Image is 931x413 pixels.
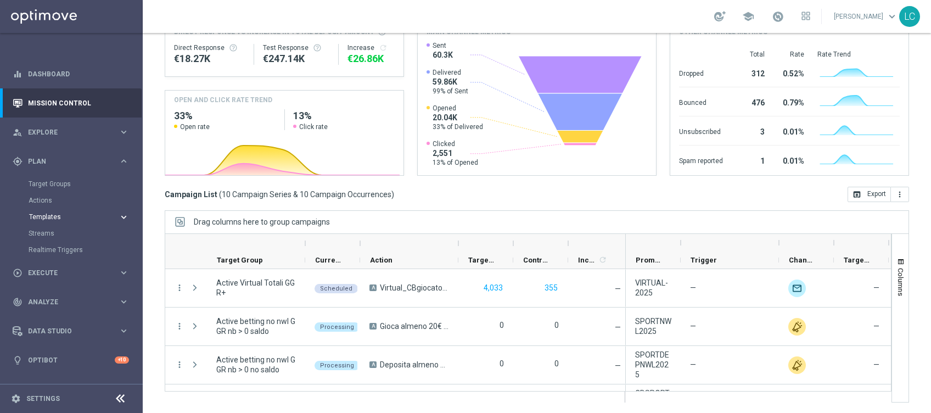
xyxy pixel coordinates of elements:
[679,151,723,169] div: Spam reported
[848,189,909,198] multiple-options-button: Export to CSV
[28,88,129,118] a: Mission Control
[554,320,559,330] label: 0
[597,254,607,266] span: Calculate column
[554,359,559,369] label: 0
[119,297,129,307] i: keyboard_arrow_right
[736,122,765,139] div: 3
[615,361,621,370] span: —
[886,10,898,23] span: keyboard_arrow_down
[380,321,449,331] span: Gioca almeno 20€ con quota e legatura 4 per una freebet da 5€ QEL 4 (ricorrente)
[873,283,879,292] span: —
[320,285,352,292] span: Scheduled
[12,327,130,336] button: Data Studio keyboard_arrow_right
[12,356,130,365] div: lightbulb Optibot +10
[380,360,449,370] span: Deposita almeno 20€ per ricevere 5€ freebet, deposita almeno 30€ per ricevere 10€ freebet qel 4 (...
[216,316,296,336] span: Active betting no nwl GGR nb > 0 saldo
[119,212,129,222] i: keyboard_arrow_right
[391,189,394,199] span: )
[28,270,119,276] span: Execute
[194,217,330,226] span: Drag columns here to group campaigns
[778,64,804,81] div: 0.52%
[13,268,23,278] i: play_circle_outline
[635,316,671,336] span: SPORTNWL2025
[29,229,114,238] a: Streams
[28,328,119,334] span: Data Studio
[12,70,130,79] button: equalizer Dashboard
[736,50,765,59] div: Total
[500,320,504,330] label: 0
[433,122,483,131] span: 33% of Delivered
[598,255,607,264] i: refresh
[778,93,804,110] div: 0.79%
[788,280,806,297] img: Optimail
[778,50,804,59] div: Rate
[263,43,329,52] div: Test Response
[690,360,696,369] span: —
[174,43,245,52] div: Direct Response
[848,187,891,202] button: open_in_browser Export
[433,139,478,148] span: Clicked
[433,77,468,87] span: 59.86K
[194,217,330,226] div: Row Groups
[433,87,468,96] span: 99% of Sent
[817,50,900,59] div: Rate Trend
[320,362,354,369] span: Processing
[873,360,879,369] span: —
[222,189,391,199] span: 10 Campaign Series & 10 Campaign Occurrences
[895,190,904,199] i: more_vert
[899,6,920,27] div: LC
[543,281,559,295] button: 355
[347,52,395,65] div: €26,861
[115,356,129,364] div: +10
[13,355,23,365] i: lightbulb
[500,359,504,369] label: 0
[433,68,468,77] span: Delivered
[28,59,129,88] a: Dashboard
[635,350,671,379] span: SPORTDEPNWL2025
[12,128,130,137] button: person_search Explore keyboard_arrow_right
[29,242,142,258] div: Realtime Triggers
[315,256,341,264] span: Current Status
[369,361,377,368] span: A
[13,297,119,307] div: Analyze
[433,50,453,60] span: 60.3K
[433,104,483,113] span: Opened
[315,283,358,293] colored-tag: Scheduled
[379,43,388,52] button: refresh
[175,283,184,293] i: more_vert
[12,298,130,306] button: track_changes Analyze keyboard_arrow_right
[28,345,115,375] a: Optibot
[216,355,296,375] span: Active betting no nwl GGR nb > 0 no saldo
[483,281,504,295] button: 4,033
[433,113,483,122] span: 20.04K
[896,268,905,296] span: Columns
[788,318,806,336] div: Other
[175,321,184,331] button: more_vert
[28,129,119,136] span: Explore
[13,297,23,307] i: track_changes
[433,41,453,50] span: Sent
[315,360,360,370] colored-tag: Processing
[29,214,108,220] span: Templates
[26,395,60,402] a: Settings
[175,360,184,370] i: more_vert
[12,157,130,166] button: gps_fixed Plan keyboard_arrow_right
[119,156,129,166] i: keyboard_arrow_right
[742,10,754,23] span: school
[29,180,114,188] a: Target Groups
[370,256,392,264] span: Action
[13,268,119,278] div: Execute
[12,269,130,277] button: play_circle_outline Execute keyboard_arrow_right
[13,345,129,375] div: Optibot
[691,256,717,264] span: Trigger
[315,321,360,332] colored-tag: Processing
[29,209,142,225] div: Templates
